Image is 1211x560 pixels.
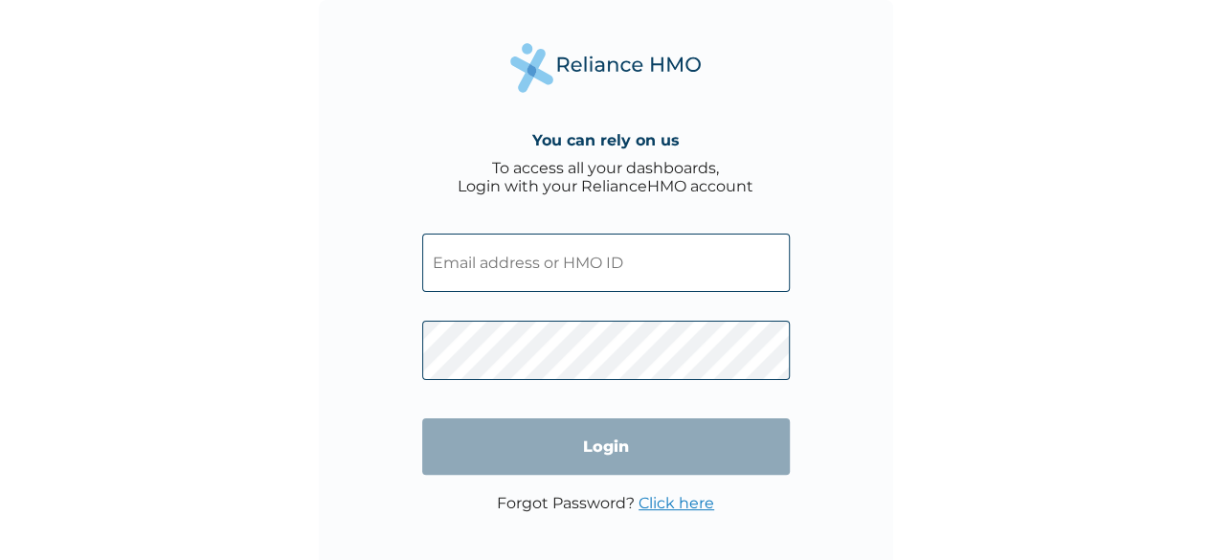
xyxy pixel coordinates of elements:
[639,494,714,512] a: Click here
[422,418,790,475] input: Login
[497,494,714,512] p: Forgot Password?
[510,43,702,92] img: Reliance Health's Logo
[422,234,790,292] input: Email address or HMO ID
[532,131,680,149] h4: You can rely on us
[458,159,753,195] div: To access all your dashboards, Login with your RelianceHMO account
